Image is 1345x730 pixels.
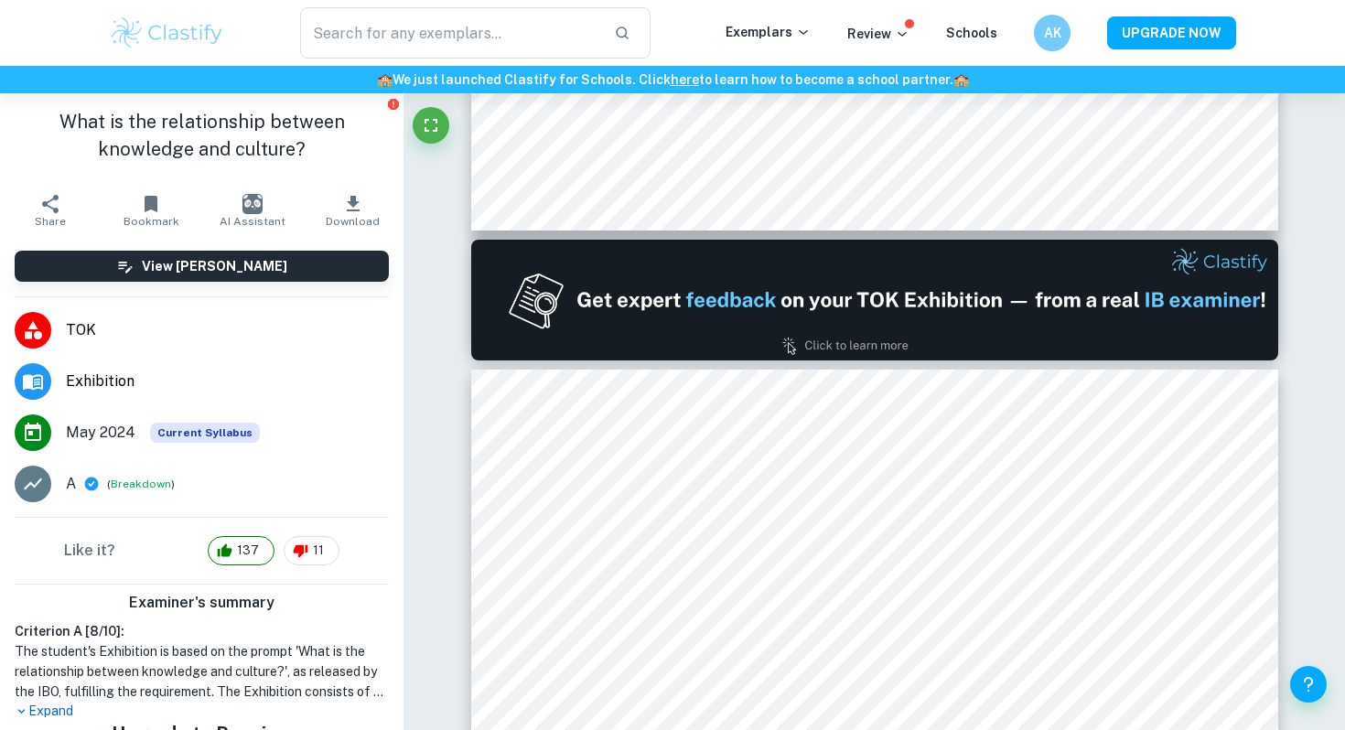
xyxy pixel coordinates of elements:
h6: View [PERSON_NAME] [142,256,287,276]
div: 11 [284,536,339,565]
p: Review [847,24,909,44]
button: Help and Feedback [1290,666,1327,703]
span: 🏫 [953,72,969,87]
span: AI Assistant [220,215,285,228]
p: Exemplars [726,22,811,42]
button: AI Assistant [202,185,303,236]
h6: Like it? [64,540,115,562]
button: Report issue [386,97,400,111]
span: ( ) [107,476,175,493]
button: AK [1034,15,1071,51]
span: 11 [303,542,334,560]
h1: The student's Exhibition is based on the prompt 'What is the relationship between knowledge and c... [15,641,389,702]
span: Share [35,215,66,228]
span: Exhibition [66,370,389,392]
h6: Criterion A [ 8 / 10 ]: [15,621,389,641]
span: TOK [66,319,389,341]
a: Schools [946,26,997,40]
h6: Examiner's summary [7,592,396,614]
span: Bookmark [124,215,179,228]
img: AI Assistant [242,194,263,214]
h6: We just launched Clastify for Schools. Click to learn how to become a school partner. [4,70,1341,90]
span: 🏫 [377,72,393,87]
button: Breakdown [111,476,171,492]
div: This exemplar is based on the current syllabus. Feel free to refer to it for inspiration/ideas wh... [150,423,260,443]
img: Ad [471,240,1278,360]
span: May 2024 [66,422,135,444]
span: Download [326,215,380,228]
span: Current Syllabus [150,423,260,443]
button: View [PERSON_NAME] [15,251,389,282]
a: here [671,72,699,87]
span: 137 [227,542,269,560]
p: Expand [15,702,389,721]
button: Download [303,185,403,236]
h6: AK [1042,23,1063,43]
button: UPGRADE NOW [1107,16,1236,49]
div: 137 [208,536,274,565]
p: A [66,473,76,495]
button: Bookmark [101,185,201,236]
button: Fullscreen [413,107,449,144]
img: Clastify logo [109,15,225,51]
h1: What is the relationship between knowledge and culture? [15,108,389,163]
input: Search for any exemplars... [300,7,599,59]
